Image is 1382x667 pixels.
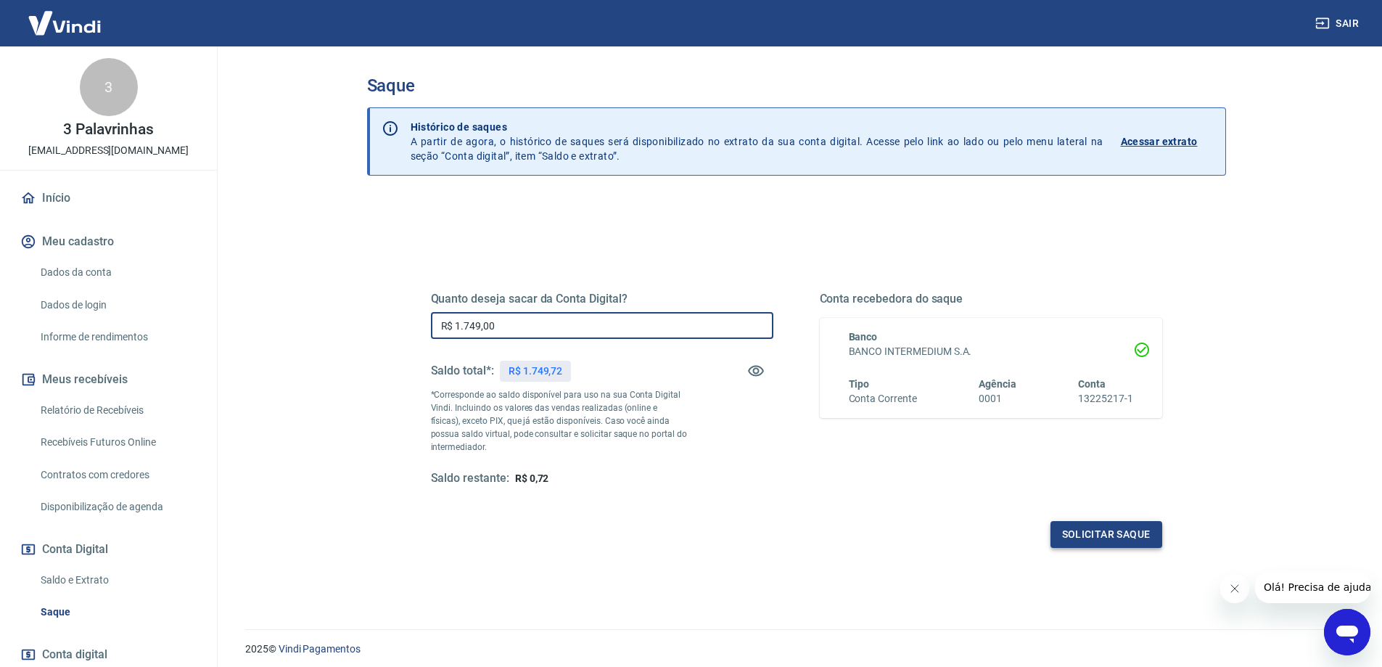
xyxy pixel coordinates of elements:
a: Relatório de Recebíveis [35,396,200,425]
h6: BANCO INTERMEDIUM S.A. [849,344,1133,359]
a: Saque [35,597,200,627]
button: Meus recebíveis [17,364,200,396]
span: Conta digital [42,645,107,665]
h6: 0001 [979,391,1016,406]
p: Acessar extrato [1121,134,1198,149]
p: 2025 © [245,642,1347,657]
a: Acessar extrato [1121,120,1214,163]
a: Disponibilização de agenda [35,492,200,522]
p: Histórico de saques [411,120,1103,134]
a: Saldo e Extrato [35,565,200,595]
a: Recebíveis Futuros Online [35,427,200,457]
h5: Saldo total*: [431,364,494,378]
span: Tipo [849,378,870,390]
img: Vindi [17,1,112,45]
p: R$ 1.749,72 [509,364,562,379]
a: Contratos com credores [35,460,200,490]
h5: Conta recebedora do saque [820,292,1162,306]
span: Olá! Precisa de ajuda? [9,10,122,22]
iframe: Mensagem da empresa [1255,571,1370,603]
p: A partir de agora, o histórico de saques será disponibilizado no extrato da sua conta digital. Ac... [411,120,1103,163]
button: Sair [1312,10,1365,37]
h6: Conta Corrente [849,391,917,406]
iframe: Fechar mensagem [1220,574,1249,603]
a: Início [17,182,200,214]
button: Conta Digital [17,533,200,565]
a: Dados de login [35,290,200,320]
span: Conta [1078,378,1106,390]
button: Solicitar saque [1050,521,1162,548]
h5: Saldo restante: [431,471,509,486]
h3: Saque [367,75,1226,96]
span: Banco [849,331,878,343]
a: Dados da conta [35,258,200,287]
p: [EMAIL_ADDRESS][DOMAIN_NAME] [28,143,189,158]
a: Vindi Pagamentos [279,643,361,655]
h5: Quanto deseja sacar da Conta Digital? [431,292,773,306]
p: 3 Palavrinhas [63,122,153,137]
iframe: Botão para abrir a janela de mensagens [1324,609,1370,655]
button: Meu cadastro [17,226,200,258]
p: *Corresponde ao saldo disponível para uso na sua Conta Digital Vindi. Incluindo os valores das ve... [431,388,688,454]
div: 3 [80,58,138,116]
span: R$ 0,72 [515,472,549,484]
a: Informe de rendimentos [35,322,200,352]
h6: 13225217-1 [1078,391,1133,406]
span: Agência [979,378,1016,390]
